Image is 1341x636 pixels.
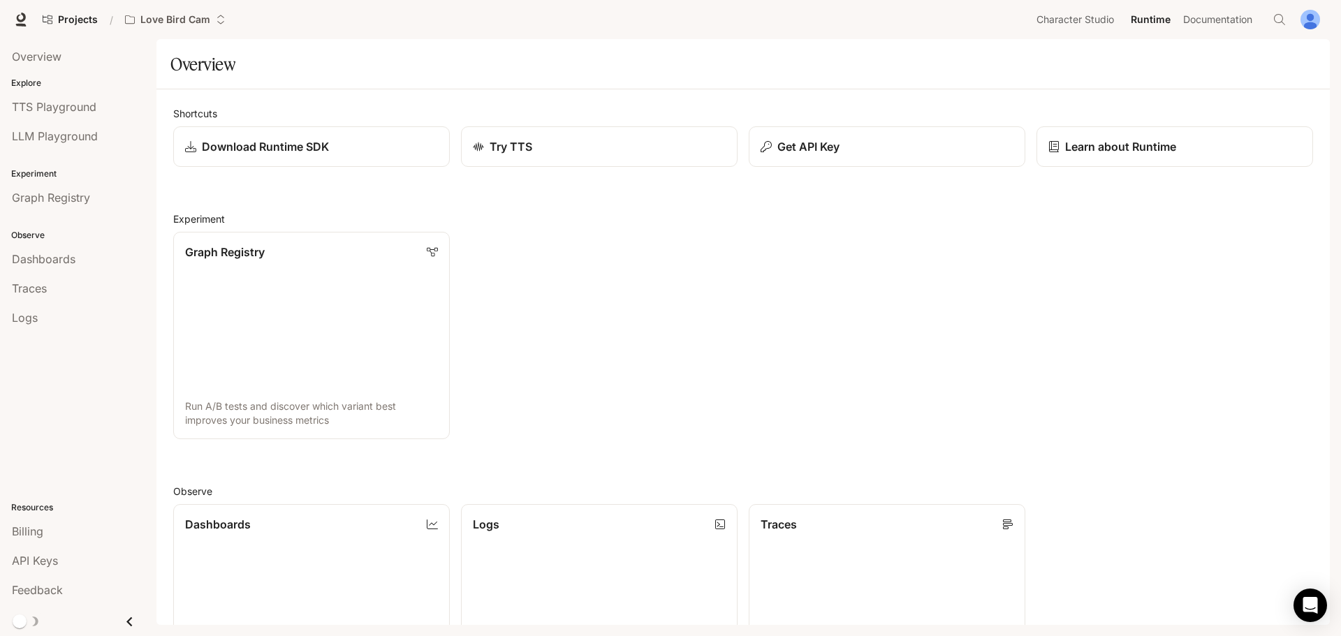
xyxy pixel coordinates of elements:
img: User avatar [1300,10,1320,29]
span: Runtime [1131,11,1171,29]
span: Documentation [1183,11,1252,29]
p: Logs [473,516,499,533]
button: User avatar [1296,6,1324,34]
div: Open Intercom Messenger [1294,589,1327,622]
h2: Shortcuts [173,106,1313,121]
span: Projects [58,14,98,26]
button: Open workspace menu [119,6,232,34]
h2: Experiment [173,212,1313,226]
div: / [104,13,119,27]
span: Character Studio [1036,11,1114,29]
a: Character Studio [1031,6,1124,34]
button: Open Command Menu [1266,6,1294,34]
a: Learn about Runtime [1036,126,1313,167]
button: Get API Key [749,126,1025,167]
p: Traces [761,516,797,533]
p: Download Runtime SDK [202,138,329,155]
a: Go to projects [36,6,104,34]
p: Graph Registry [185,244,265,260]
p: Love Bird Cam [140,14,210,26]
p: Get API Key [777,138,840,155]
h1: Overview [170,50,235,78]
a: Documentation [1178,6,1263,34]
p: Run A/B tests and discover which variant best improves your business metrics [185,399,438,427]
h2: Observe [173,484,1313,498]
p: Dashboards [185,516,251,533]
a: Graph RegistryRun A/B tests and discover which variant best improves your business metrics [173,232,450,439]
a: Try TTS [461,126,738,167]
a: Runtime [1125,6,1176,34]
p: Try TTS [490,138,532,155]
p: Learn about Runtime [1065,138,1176,155]
a: Download Runtime SDK [173,126,450,167]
